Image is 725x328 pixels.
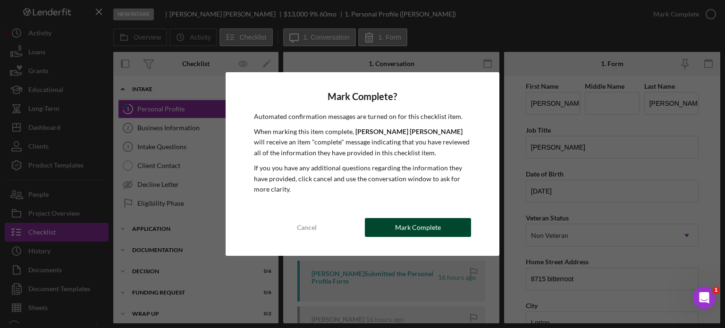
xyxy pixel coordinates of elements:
p: When marking this item complete, will receive an item "complete" message indicating that you have... [254,126,472,158]
p: Automated confirmation messages are turned on for this checklist item. [254,111,472,122]
h4: Mark Complete? [254,91,472,102]
b: [PERSON_NAME] [PERSON_NAME] [355,127,463,135]
p: If you you have any additional questions regarding the information they have provided, click canc... [254,163,472,194]
button: Cancel [254,218,360,237]
div: Cancel [297,218,317,237]
iframe: Intercom live chat [693,286,716,309]
div: Mark Complete [395,218,441,237]
span: 1 [712,286,720,294]
button: Mark Complete [365,218,471,237]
